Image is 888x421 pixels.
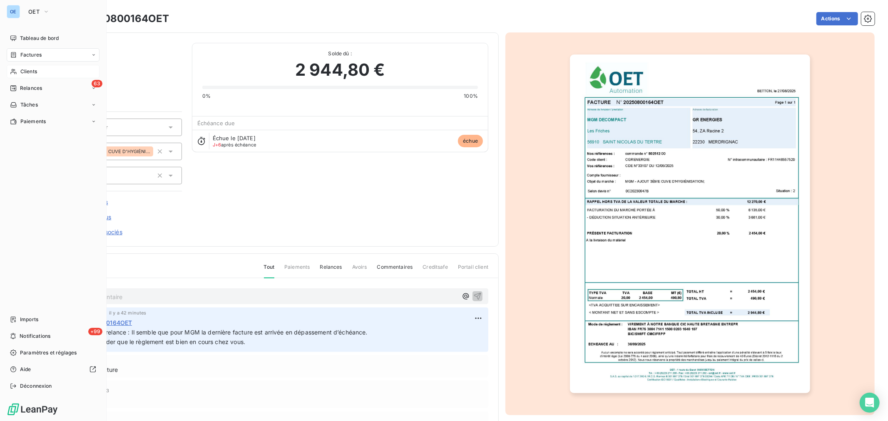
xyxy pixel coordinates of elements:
[464,92,478,100] span: 100%
[20,51,42,59] span: Factures
[7,363,99,376] a: Aide
[20,382,52,390] span: Déconnexion
[20,118,46,125] span: Paiements
[28,8,40,15] span: OET
[284,263,310,277] span: Paiements
[202,92,211,100] span: 0%
[55,338,245,345] span: Merci de nous valider que le règlement est bien en cours chez vous.
[377,263,413,277] span: Commentaires
[295,57,385,82] span: 2 944,80 €
[7,403,58,416] img: Logo LeanPay
[92,80,102,87] span: 63
[20,35,59,42] span: Tableau de bord
[109,310,147,315] span: il y a 42 minutes
[264,263,275,278] span: Tout
[20,101,38,109] span: Tâches
[423,263,448,277] span: Creditsafe
[860,393,880,413] div: Open Intercom Messenger
[570,54,810,393] img: invoice_thumbnail
[213,142,221,148] span: J+6
[55,329,368,336] span: [PERSON_NAME] relance : Il semble que pour MGM la dernière facture est arrivée en dépassement d’é...
[20,84,42,92] span: Relances
[20,349,77,357] span: Paramètres et réglages
[88,328,102,335] span: +99
[20,366,31,373] span: Aide
[352,263,367,277] span: Avoirs
[20,332,50,340] span: Notifications
[7,5,20,18] div: OE
[202,50,478,57] span: Solde dû :
[320,263,342,277] span: Relances
[197,120,235,126] span: Échéance due
[816,12,858,25] button: Actions
[20,316,38,323] span: Imports
[458,263,488,277] span: Portail client
[213,142,256,147] span: après échéance
[458,135,483,147] span: échue
[20,68,37,75] span: Clients
[65,53,182,59] span: CGRENERGIE
[213,135,256,141] span: Échue le [DATE]
[78,11,169,26] h3: 20250800164OET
